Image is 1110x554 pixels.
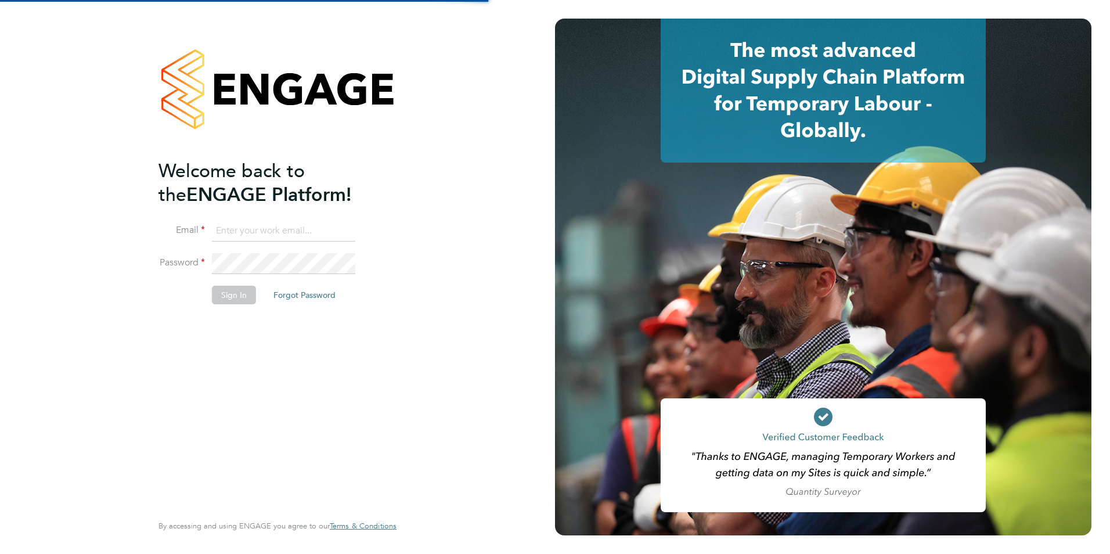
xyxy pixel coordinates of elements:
input: Enter your work email... [212,221,355,242]
button: Sign In [212,286,256,304]
label: Email [158,224,205,236]
a: Terms & Conditions [330,521,397,531]
button: Forgot Password [264,286,345,304]
h2: ENGAGE Platform! [158,159,385,207]
label: Password [158,257,205,269]
span: Welcome back to the [158,160,305,206]
span: By accessing and using ENGAGE you agree to our [158,521,397,531]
